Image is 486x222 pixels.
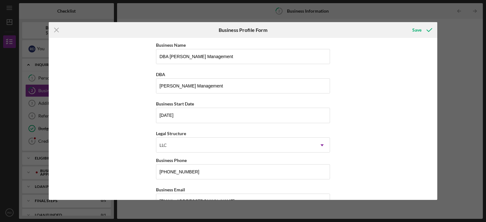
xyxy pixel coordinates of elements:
[219,27,267,33] h6: Business Profile Form
[156,187,185,192] label: Business Email
[412,24,421,36] div: Save
[159,143,167,148] div: LLC
[156,101,194,106] label: Business Start Date
[156,158,187,163] label: Business Phone
[156,72,165,77] label: DBA
[406,24,437,36] button: Save
[156,42,186,48] label: Business Name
